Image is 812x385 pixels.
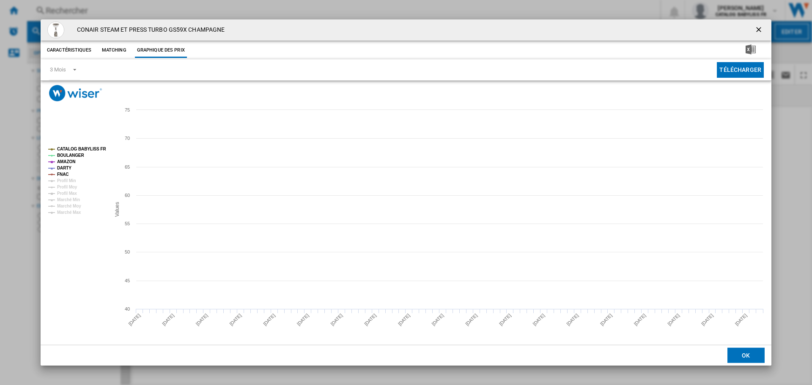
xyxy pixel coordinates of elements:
[57,204,81,208] tspan: Marché Moy
[734,313,748,327] tspan: [DATE]
[57,159,75,164] tspan: AMAZON
[195,313,209,327] tspan: [DATE]
[41,19,771,366] md-dialog: Product popup
[732,43,769,58] button: Télécharger au format Excel
[57,147,106,151] tspan: CATALOG BABYLISS FR
[363,313,377,327] tspan: [DATE]
[49,85,102,101] img: logo_wiser_300x94.png
[717,62,764,78] button: Télécharger
[565,313,579,327] tspan: [DATE]
[746,44,756,55] img: excel-24x24.png
[57,210,81,215] tspan: Marché Max
[125,193,130,198] tspan: 60
[329,313,343,327] tspan: [DATE]
[57,191,77,196] tspan: Profil Max
[135,43,187,58] button: Graphique des prix
[161,313,175,327] tspan: [DATE]
[57,166,71,170] tspan: DARTY
[633,313,647,327] tspan: [DATE]
[397,313,411,327] tspan: [DATE]
[228,313,242,327] tspan: [DATE]
[125,221,130,226] tspan: 55
[125,136,130,141] tspan: 70
[751,22,768,38] button: getI18NText('BUTTONS.CLOSE_DIALOG')
[57,197,80,202] tspan: Marché Min
[57,185,77,189] tspan: Profil Moy
[125,306,130,311] tspan: 40
[125,278,130,283] tspan: 45
[57,178,76,183] tspan: Profil Min
[700,313,714,327] tspan: [DATE]
[125,249,130,254] tspan: 50
[754,25,765,35] ng-md-icon: getI18NText('BUTTONS.CLOSE_DIALOG')
[73,26,225,34] h4: CONAIR STEAM ET PRESS TURBO GS59X CHAMPAGNE
[532,313,546,327] tspan: [DATE]
[45,43,93,58] button: Caractéristiques
[599,313,613,327] tspan: [DATE]
[125,107,130,112] tspan: 75
[125,164,130,169] tspan: 65
[667,313,680,327] tspan: [DATE]
[498,313,512,327] tspan: [DATE]
[727,348,765,363] button: OK
[262,313,276,327] tspan: [DATE]
[114,202,120,217] tspan: Values
[296,313,310,327] tspan: [DATE]
[47,22,64,38] img: Defroieur-Conair-Turbo-ExtremeSteam-GS59XE-1100-W.jpg
[464,313,478,327] tspan: [DATE]
[431,313,445,327] tspan: [DATE]
[57,153,84,158] tspan: BOULANGER
[57,172,69,177] tspan: FNAC
[50,66,66,73] div: 3 Mois
[127,313,141,327] tspan: [DATE]
[96,43,133,58] button: Matching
